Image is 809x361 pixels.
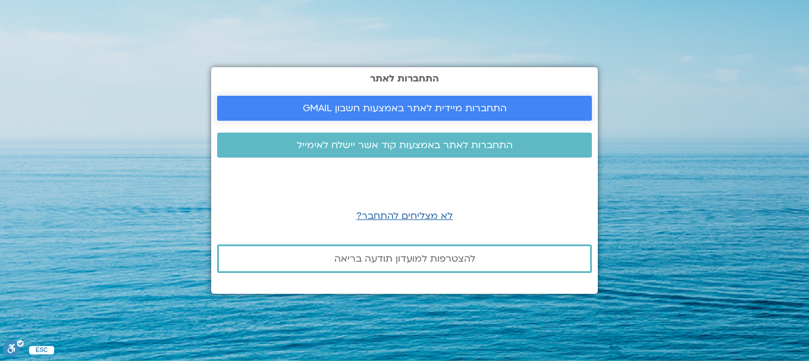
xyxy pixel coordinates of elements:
h2: התחברות לאתר [217,73,592,84]
span: להצטרפות למועדון תודעה בריאה [334,253,475,264]
span: התחברות מיידית לאתר באמצעות חשבון GMAIL [303,103,507,114]
a: התחברות לאתר באמצעות קוד אשר יישלח לאימייל [217,133,592,158]
a: לא מצליחים להתחבר? [356,209,453,222]
a: להצטרפות למועדון תודעה בריאה [217,244,592,273]
a: התחברות מיידית לאתר באמצעות חשבון GMAIL [217,96,592,121]
span: התחברות לאתר באמצעות קוד אשר יישלח לאימייל [297,140,513,150]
